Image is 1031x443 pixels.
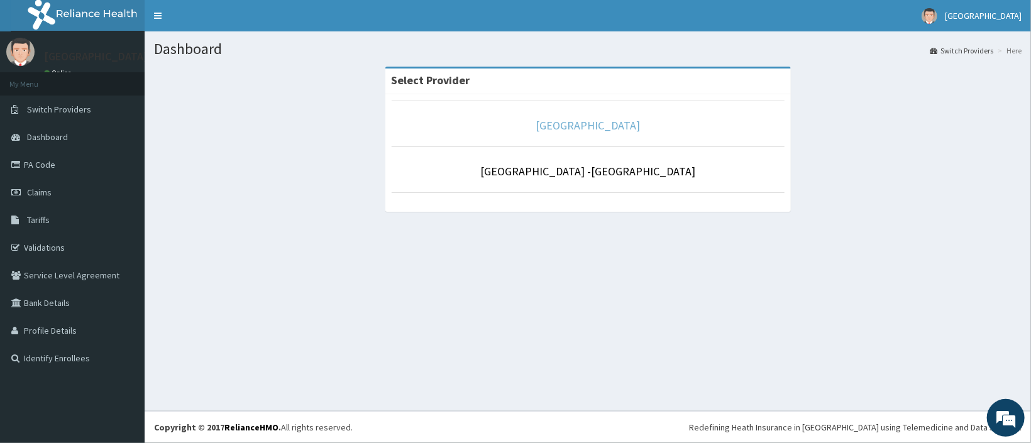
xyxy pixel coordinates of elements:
[6,303,240,347] textarea: Type your message and hit 'Enter'
[922,8,937,24] img: User Image
[995,45,1022,56] li: Here
[44,51,148,62] p: [GEOGRAPHIC_DATA]
[145,411,1031,443] footer: All rights reserved.
[27,187,52,198] span: Claims
[73,138,174,265] span: We're online!
[945,10,1022,21] span: [GEOGRAPHIC_DATA]
[689,421,1022,434] div: Redefining Heath Insurance in [GEOGRAPHIC_DATA] using Telemedicine and Data Science!
[536,118,640,133] a: [GEOGRAPHIC_DATA]
[206,6,236,36] div: Minimize live chat window
[6,38,35,66] img: User Image
[27,131,68,143] span: Dashboard
[930,45,993,56] a: Switch Providers
[392,73,470,87] strong: Select Provider
[44,68,74,77] a: Online
[27,214,50,226] span: Tariffs
[27,104,91,115] span: Switch Providers
[65,70,211,87] div: Chat with us now
[23,63,51,94] img: d_794563401_company_1708531726252_794563401
[480,164,695,178] a: [GEOGRAPHIC_DATA] -[GEOGRAPHIC_DATA]
[154,41,1022,57] h1: Dashboard
[224,422,278,433] a: RelianceHMO
[154,422,281,433] strong: Copyright © 2017 .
